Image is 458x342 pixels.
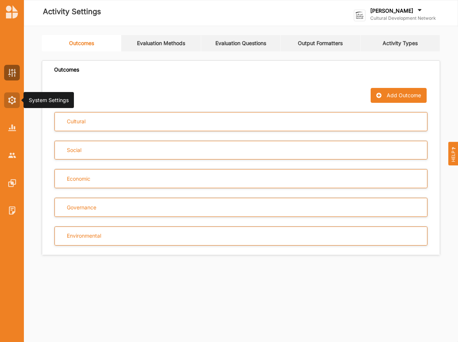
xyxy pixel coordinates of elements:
div: Cultural [67,118,85,125]
div: System Settings [29,96,69,104]
a: Outcomes [42,35,121,51]
div: Economic [67,175,90,182]
a: Evaluation Questions [201,35,281,51]
img: Activity Settings [8,69,16,77]
button: Add Outcome [371,88,426,103]
a: System Logs [4,203,20,218]
div: Governance [67,204,96,211]
img: System Reports [8,124,16,131]
label: [PERSON_NAME] [370,7,413,14]
img: Accounts & Users [8,153,16,158]
div: Environmental [67,232,101,239]
a: Evaluation Methods [121,35,201,51]
img: System Logs [8,206,16,214]
label: Activity Settings [43,6,101,18]
a: Features [4,175,20,191]
a: System Reports [4,120,20,136]
img: logo [354,10,365,21]
a: Activity Settings [4,65,20,80]
img: Features [8,179,16,187]
img: System Settings [8,96,16,104]
div: Add Outcome [387,92,421,99]
a: Accounts & Users [4,148,20,163]
a: System Settings [4,92,20,108]
div: Outcomes [54,66,79,73]
a: Activity Types [361,35,440,51]
div: Social [67,147,81,153]
label: Cultural Development Network [370,15,436,21]
a: Output Formatters [281,35,360,51]
img: logo [6,5,18,19]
